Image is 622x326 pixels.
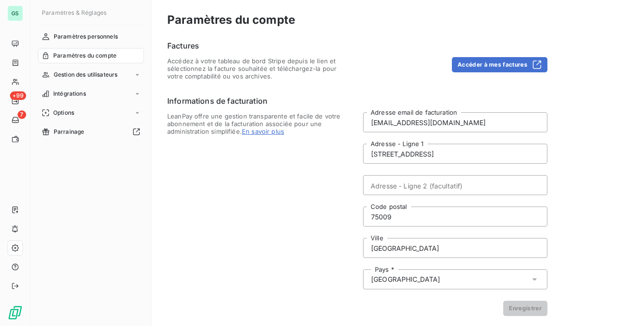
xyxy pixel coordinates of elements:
[53,109,74,117] span: Options
[38,124,144,139] a: Parrainage
[10,91,26,100] span: +99
[167,57,352,80] span: Accédez à votre tableau de bord Stripe depuis le lien et sélectionnez la facture souhaitée et tél...
[503,301,547,316] button: Enregistrer
[38,67,144,82] a: Gestion des utilisateurs
[242,128,284,135] span: En savoir plus
[53,51,116,60] span: Paramètres du compte
[54,32,118,41] span: Paramètres personnels
[363,238,547,258] input: placeholder
[167,112,352,316] span: LeanPay offre une gestion transparente et facile de votre abonnement et de la facturation associé...
[167,40,547,51] h6: Factures
[18,110,26,119] span: 7
[8,112,22,128] a: 7
[38,86,144,101] a: Intégrations
[42,9,106,16] span: Paramètres & Réglages
[371,275,440,284] span: [GEOGRAPHIC_DATA]
[363,207,547,227] input: placeholder
[167,11,607,29] h3: Paramètres du compte
[167,95,547,107] h6: Informations de facturation
[363,144,547,164] input: placeholder
[8,305,23,320] img: Logo LeanPay
[38,29,144,44] a: Paramètres personnels
[8,93,22,109] a: +99
[54,128,85,136] span: Parrainage
[8,6,23,21] div: GS
[363,175,547,195] input: placeholder
[54,70,118,79] span: Gestion des utilisateurs
[363,112,547,132] input: placeholder
[452,57,547,72] button: Accéder à mes factures
[53,89,86,98] span: Intégrations
[38,105,144,120] a: Options
[38,48,144,63] a: Paramètres du compte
